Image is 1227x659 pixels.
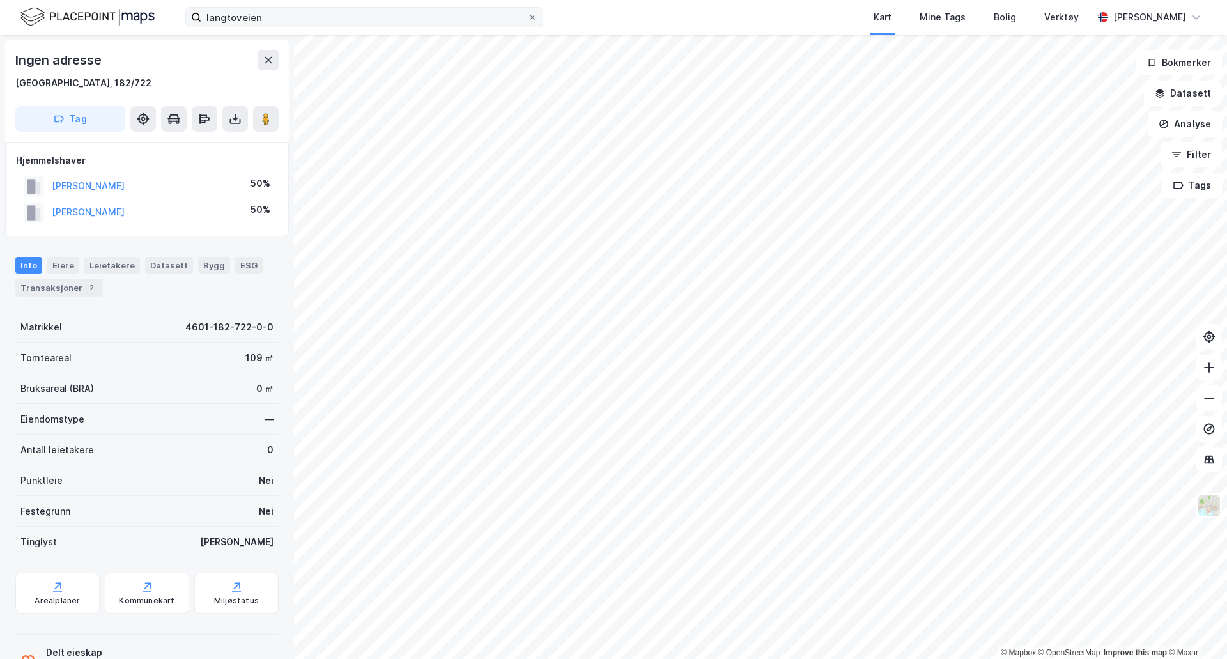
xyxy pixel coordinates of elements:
button: Filter [1161,142,1222,167]
div: Leietakere [84,257,140,274]
div: Punktleie [20,473,63,488]
div: Info [15,257,42,274]
div: Festegrunn [20,504,70,519]
a: Mapbox [1001,648,1036,657]
div: — [265,412,274,427]
div: 0 [267,442,274,458]
div: Bolig [994,10,1016,25]
div: Nei [259,473,274,488]
div: Arealplaner [35,596,80,606]
div: 2 [85,281,98,294]
img: logo.f888ab2527a4732fd821a326f86c7f29.svg [20,6,155,28]
div: Nei [259,504,274,519]
div: [PERSON_NAME] [1113,10,1186,25]
div: [PERSON_NAME] [200,534,274,550]
a: OpenStreetMap [1038,648,1100,657]
div: 50% [251,176,270,191]
div: ESG [235,257,263,274]
div: Transaksjoner [15,279,103,297]
div: Bruksareal (BRA) [20,381,94,396]
div: Mine Tags [920,10,966,25]
div: 109 ㎡ [245,350,274,366]
div: 0 ㎡ [256,381,274,396]
div: [GEOGRAPHIC_DATA], 182/722 [15,75,151,91]
div: Tinglyst [20,534,57,550]
div: Ingen adresse [15,50,104,70]
div: Matrikkel [20,320,62,335]
button: Tags [1162,173,1222,198]
button: Bokmerker [1136,50,1222,75]
div: Antall leietakere [20,442,94,458]
div: Eiendomstype [20,412,84,427]
div: 50% [251,202,270,217]
input: Søk på adresse, matrikkel, gårdeiere, leietakere eller personer [201,8,527,27]
iframe: Chat Widget [1163,598,1227,659]
button: Datasett [1144,81,1222,106]
div: Miljøstatus [214,596,259,606]
div: Hjemmelshaver [16,153,278,168]
div: Datasett [145,257,193,274]
button: Analyse [1148,111,1222,137]
div: Kommunekart [119,596,174,606]
a: Improve this map [1104,648,1167,657]
img: Z [1197,493,1221,518]
div: Kontrollprogram for chat [1163,598,1227,659]
button: Tag [15,106,125,132]
div: Tomteareal [20,350,72,366]
div: 4601-182-722-0-0 [185,320,274,335]
div: Eiere [47,257,79,274]
div: Verktøy [1044,10,1079,25]
div: Kart [874,10,891,25]
div: Bygg [198,257,230,274]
